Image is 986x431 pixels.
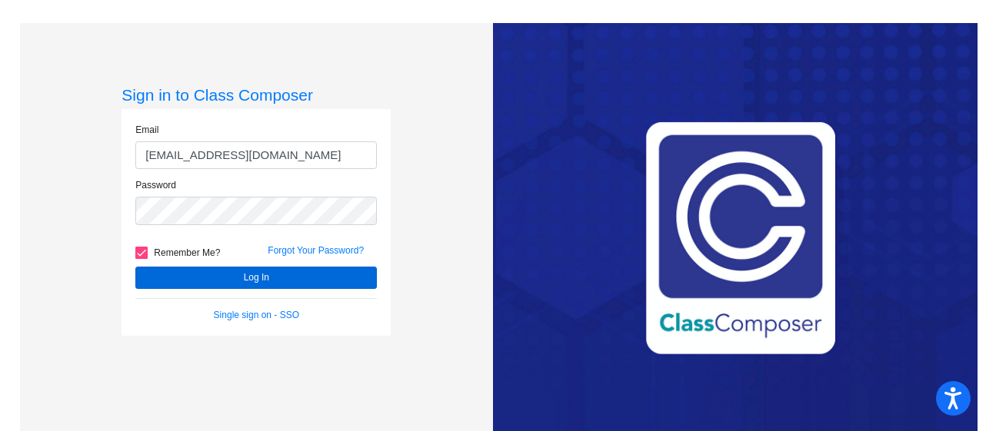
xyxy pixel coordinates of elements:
a: Forgot Your Password? [268,245,364,256]
a: Single sign on - SSO [214,310,299,320]
span: Remember Me? [154,244,220,262]
label: Password [135,178,176,192]
label: Email [135,123,158,137]
h3: Sign in to Class Composer [122,85,391,104]
button: Log In [135,267,377,289]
